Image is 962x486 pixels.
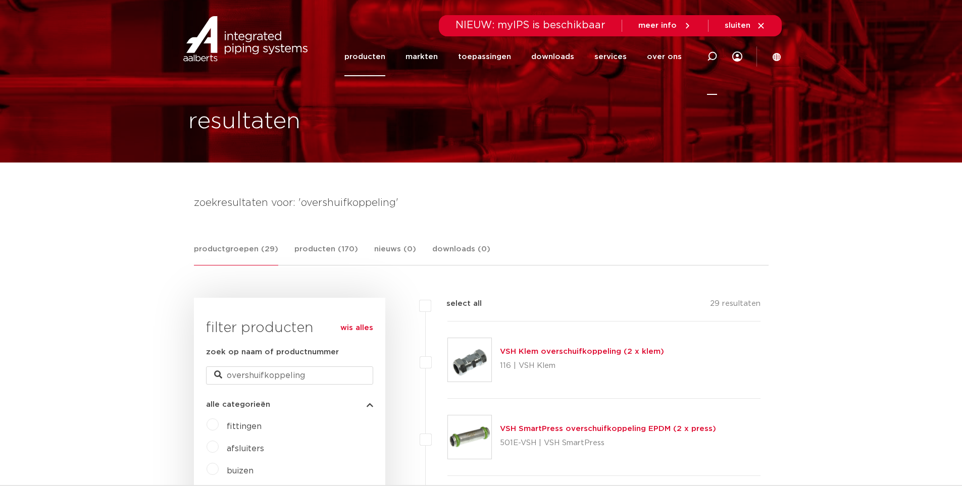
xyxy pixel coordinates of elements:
[227,445,264,453] a: afsluiters
[206,401,373,408] button: alle categorieën
[500,425,716,433] a: VSH SmartPress overschuifkoppeling EPDM (2 x press)
[725,22,750,29] span: sluiten
[206,318,373,338] h3: filter producten
[638,22,677,29] span: meer info
[647,37,682,76] a: over ons
[455,20,605,30] span: NIEUW: myIPS is beschikbaar
[500,348,664,355] a: VSH Klem overschuifkoppeling (2 x klem)
[448,415,491,459] img: Thumbnail for VSH SmartPress overschuifkoppeling EPDM (2 x press)
[374,243,416,265] a: nieuws (0)
[710,298,761,313] p: 29 resultaten
[344,37,385,76] a: producten
[294,243,358,265] a: producten (170)
[458,37,511,76] a: toepassingen
[227,422,262,430] a: fittingen
[188,105,300,138] h1: resultaten
[500,358,664,374] p: 116 | VSH Klem
[227,467,254,475] a: buizen
[638,21,692,30] a: meer info
[725,21,766,30] a: sluiten
[448,338,491,382] img: Thumbnail for VSH Klem overschuifkoppeling (2 x klem)
[206,401,270,408] span: alle categorieën
[594,37,627,76] a: services
[340,322,373,334] a: wis alles
[206,366,373,385] input: zoeken
[344,37,682,76] nav: Menu
[432,243,490,265] a: downloads (0)
[194,195,769,211] h4: zoekresultaten voor: 'overshuifkoppeling'
[206,346,339,358] label: zoek op naam of productnummer
[531,37,574,76] a: downloads
[406,37,438,76] a: markten
[431,298,482,310] label: select all
[194,243,278,265] a: productgroepen (29)
[500,435,716,451] p: 501E-VSH | VSH SmartPress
